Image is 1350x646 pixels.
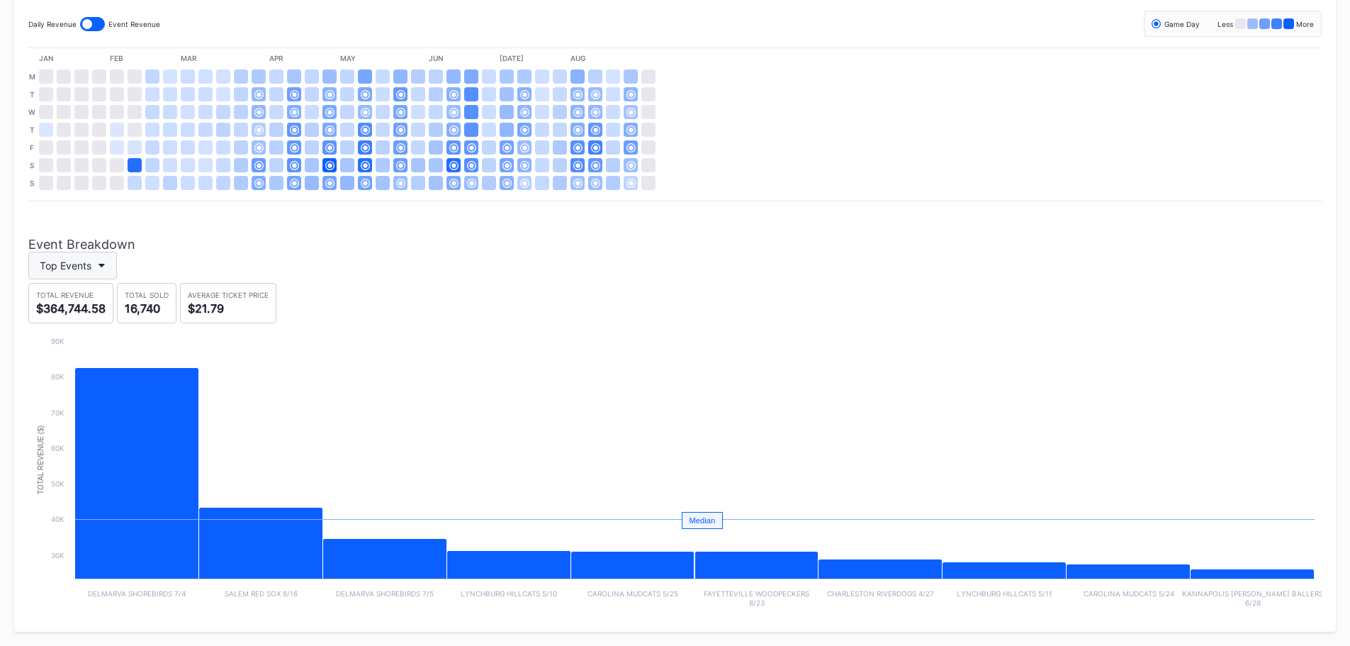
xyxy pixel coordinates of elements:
div: Top Events [40,260,91,272]
div: S [30,158,34,172]
text: Carolina Mudcats 5/24 [1084,589,1174,598]
text: 40k [51,515,64,523]
div: Total Revenue [36,291,106,299]
div: T [30,123,35,137]
text: Delmarva Shorebirds 7/4 [88,589,186,598]
div: $21.79 [188,301,269,316]
text: Delmarva Shorebirds 7/5 [336,589,434,598]
text: 60k [51,444,64,452]
div: Jan [39,54,53,62]
text: Fayetteville Woodpeckers 8/23 [704,589,809,607]
text: Kannapolis [PERSON_NAME] Ballers 6/28 [1182,589,1323,607]
div: Jun [429,54,443,62]
text: 80k [51,372,64,381]
div: S [30,176,34,190]
div: 16,740 [125,301,169,316]
div: $364,744.58 [36,301,106,316]
button: Top Events [28,252,117,279]
text: 30k [51,551,64,559]
div: F [30,140,34,155]
div: May [340,54,356,62]
div: M [29,69,35,84]
div: Daily Revenue Event Revenue [28,17,160,31]
text: Lynchburg Hillcats 5/11 [957,589,1052,598]
text: 50k [51,479,64,488]
text: Charleston Riverdogs 4/27 [827,589,934,598]
div: Aug [570,54,585,62]
div: Less More [1217,18,1314,29]
text: Salem Red Sox 8/16 [225,589,298,598]
div: Game Day [1152,19,1200,28]
div: Total Sold [125,291,169,299]
text: Total Revenue ($) [37,425,45,494]
div: Median [682,512,724,529]
div: [DATE] [500,54,524,62]
text: 70k [51,408,64,417]
div: Apr [269,54,283,62]
div: W [28,105,35,119]
div: Average Ticket Price [188,291,269,299]
div: T [30,87,35,101]
div: Feb [110,54,123,62]
text: Lynchburg Hillcats 5/10 [461,589,557,598]
div: Mar [181,54,196,62]
svg: Chart title [28,334,1322,618]
text: Carolina Mudcats 5/25 [587,589,678,598]
text: 90k [51,337,64,345]
div: Event Breakdown [28,237,1322,252]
